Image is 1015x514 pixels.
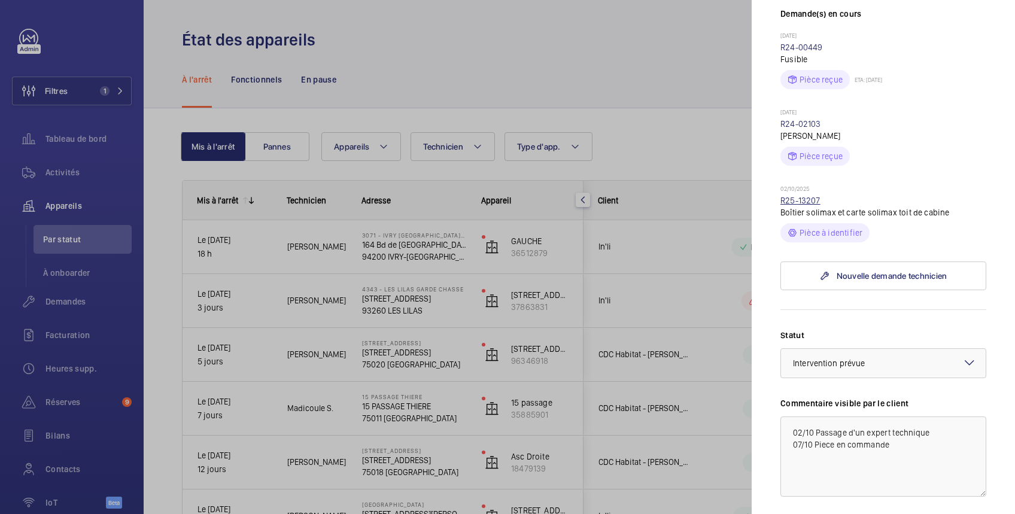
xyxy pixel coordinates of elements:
p: [PERSON_NAME] [780,130,986,142]
p: ETA: [DATE] [850,76,882,83]
h3: Demande(s) en cours [780,8,986,32]
a: R24-02103 [780,119,821,129]
span: Intervention prévue [793,358,865,368]
p: 02/10/2025 [780,185,986,194]
a: R25-13207 [780,196,820,205]
a: Nouvelle demande technicien [780,261,986,290]
label: Commentaire visible par le client [780,397,986,409]
p: Pièce reçue [800,150,843,162]
label: Statut [780,329,986,341]
a: R24-00449 [780,42,823,52]
p: [DATE] [780,32,986,41]
p: [DATE] [780,108,986,118]
p: Pièce à identifier [800,227,862,239]
p: Boîtier solimax et carte solimax toit de cabine [780,206,986,218]
p: Pièce reçue [800,74,843,86]
p: Fusible [780,53,986,65]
